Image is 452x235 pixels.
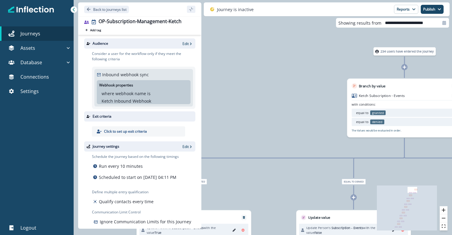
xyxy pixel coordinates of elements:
[342,179,366,185] span: equal to denied
[90,28,101,32] p: Add tag
[92,51,195,62] p: Consider a user for the workflow only if they meet the following criteria
[187,6,195,13] button: sidebar collapse toggle
[356,119,368,124] p: equal to
[93,7,127,12] p: Back to journeys list
[99,163,143,169] p: Run every 10 minutes
[99,19,182,25] div: OP-Subscription-Management-Ketch
[399,227,406,233] button: Remove
[314,230,322,235] span: False
[231,227,238,233] button: Edit
[338,20,381,26] p: Showing results from
[102,90,146,97] p: where webhook name
[354,138,405,178] g: Edge from e2a349ad-6fd6-4180-b69d-7ab081d86b09 to node-edge-label770998e4-8339-4e1b-b848-8b15c5d4...
[356,110,368,115] p: equal to
[8,5,54,14] img: Inflection
[93,41,108,46] p: Audience
[440,222,447,230] button: fit view
[380,49,434,54] p: 234 users have entered the journey
[440,214,447,222] button: zoom out
[20,73,49,80] p: Connections
[182,41,193,46] button: Edit
[172,226,204,230] span: Subscription - Events
[92,154,179,159] p: Schedule the journey based on the following timings
[20,224,36,231] p: Logout
[99,83,133,88] p: Webhook properties
[93,114,111,119] p: Exit criteria
[147,90,151,97] p: is
[20,88,39,95] p: Settings
[421,5,444,14] button: Publish
[394,5,418,14] button: Reports
[370,110,386,115] p: granted
[240,216,248,219] button: Remove
[102,71,149,78] p: Inbound webhook sync
[352,102,376,107] p: with conditions:
[362,47,447,56] div: 234 users have entered the journey
[306,225,388,235] p: Update Person's with the value
[311,179,396,185] div: equal to denied
[84,28,102,32] button: Add tag
[352,129,401,133] p: The Values would be evaluated in order.
[182,144,193,149] button: Edit
[194,138,405,178] g: Edge from e2a349ad-6fd6-4180-b69d-7ab081d86b09 to node-edge-labelab730c6a-244d-4fd6-90e2-0c4f2612...
[370,119,384,124] p: denied
[20,30,40,37] p: Journeys
[20,59,42,66] p: Database
[155,230,162,235] span: True
[331,226,363,230] span: Subscription - Events
[100,218,191,225] p: Ignore Communication Limits for this Journey
[99,198,154,205] p: Qualify contacts every time
[440,206,447,214] button: zoom in
[93,144,119,149] p: Journey settings
[20,44,35,52] p: Assets
[217,6,254,13] p: Journey is inactive
[104,129,147,134] p: Click to set up exit criteria
[92,209,195,215] p: Communication Limit Control
[92,189,155,195] p: Define multiple entry qualification
[102,98,151,104] p: Ketch Inbound Webhook
[390,227,397,233] button: Edit
[84,6,129,13] button: Go back
[147,225,229,235] p: Update Person's with the value
[359,83,386,89] p: Branch by value
[240,227,247,233] button: Remove
[359,93,405,98] p: Ketch Subscription - Events
[308,215,330,220] p: Update value
[99,174,176,180] p: Scheduled to start on [DATE] 04:11 PM
[182,41,189,46] p: Edit
[182,144,189,149] p: Edit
